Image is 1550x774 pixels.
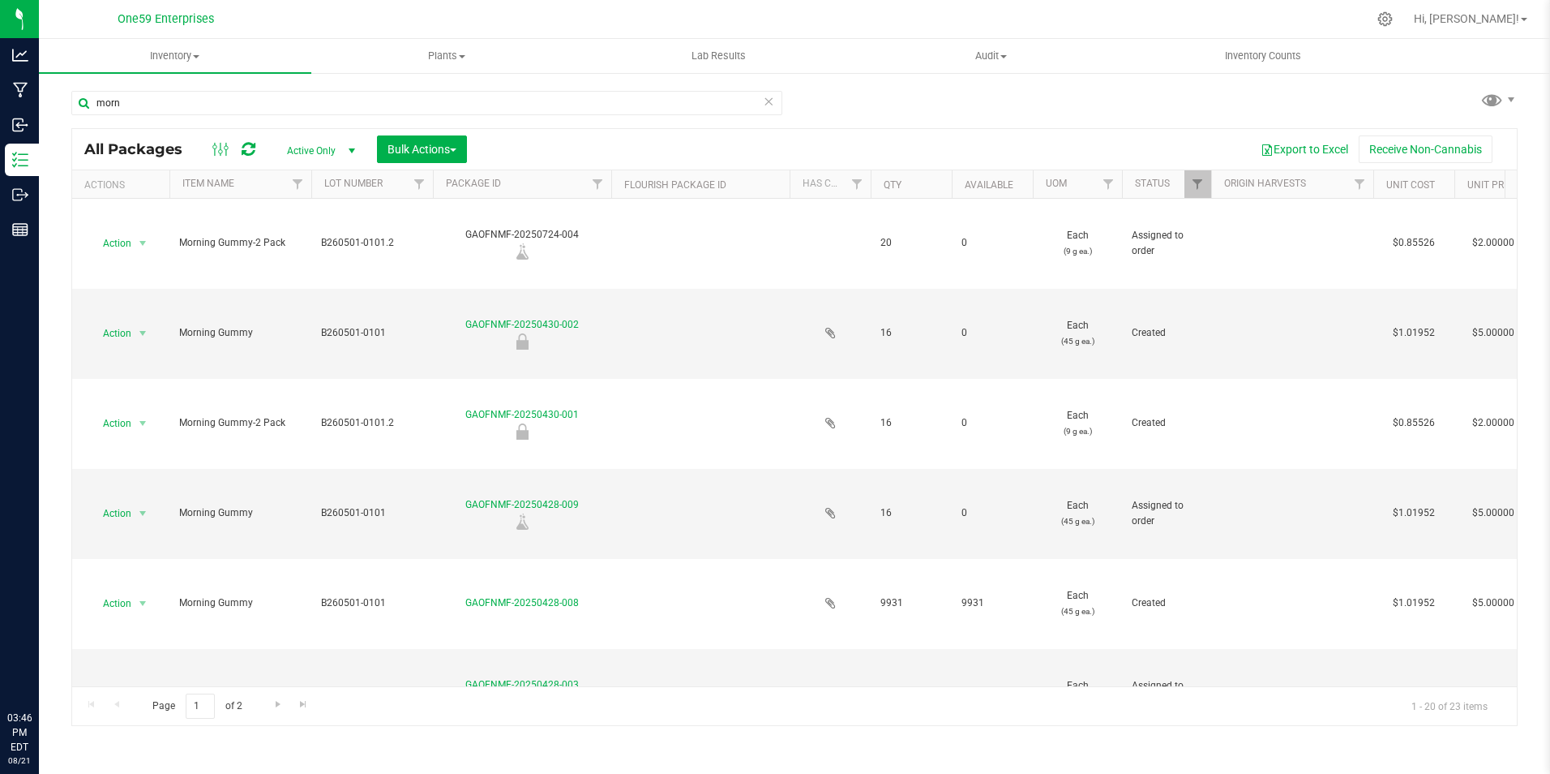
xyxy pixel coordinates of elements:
div: Lab Sample [430,243,614,260]
p: (45 g ea.) [1043,514,1112,529]
span: $2.00000 [1464,231,1522,255]
span: Morning Gummy [179,325,302,341]
a: Filter [285,170,311,198]
p: (9 g ea.) [1043,424,1112,439]
span: 16 [880,505,942,521]
a: GAOFNMF-20250430-002 [465,319,579,330]
a: Lot Number [324,178,383,189]
a: Unit Cost [1386,179,1435,191]
a: Item Name [182,178,234,189]
a: Filter [844,170,871,198]
span: Each [1043,318,1112,349]
div: Manage settings [1375,11,1395,27]
a: Plants [311,39,584,73]
span: select [133,682,153,705]
span: Each [1043,498,1112,529]
input: Search Package ID, Item Name, SKU, Lot or Part Number... [71,91,782,115]
span: B260501-0101 [321,325,423,341]
span: $2.00000 [1464,411,1522,435]
div: Quarantine Lock [430,424,614,440]
inline-svg: Inventory [12,152,28,168]
inline-svg: Reports [12,221,28,238]
span: Plants [312,49,583,63]
span: All Packages [84,140,199,158]
p: (45 g ea.) [1043,333,1112,349]
span: B260501-0101 [321,596,423,611]
span: Morning Gummy [179,596,302,611]
td: $1.01952 [1373,469,1454,559]
input: 1 [186,694,215,719]
td: $0.85526 [1373,649,1454,739]
button: Bulk Actions [377,135,467,163]
a: GAOFNMF-20250428-003 [465,679,579,690]
span: Audit [856,49,1127,63]
inline-svg: Manufacturing [12,82,28,98]
span: Each [1043,228,1112,259]
span: Action [88,502,132,525]
a: Origin Harvests [1224,178,1306,189]
button: Export to Excel [1250,135,1359,163]
a: Available [965,179,1013,191]
span: Hi, [PERSON_NAME]! [1414,12,1519,25]
span: 1 - 20 of 23 items [1398,694,1501,718]
span: $5.00000 [1464,501,1522,525]
span: $5.00000 [1464,321,1522,345]
iframe: Resource center unread badge [48,642,67,661]
span: Action [88,322,132,345]
span: Action [88,232,132,255]
span: Each [1043,588,1112,619]
a: Inventory Counts [1127,39,1399,73]
inline-svg: Inbound [12,117,28,133]
span: 0 [961,325,1023,341]
span: Morning Gummy [179,505,302,521]
div: Quarantine Lock [430,333,614,350]
span: select [133,502,153,525]
a: Filter [1184,170,1211,198]
a: Flourish Package ID [624,179,726,191]
a: Filter [1095,170,1122,198]
div: Actions [84,179,163,191]
span: Inventory [39,49,311,63]
a: Filter [1347,170,1373,198]
span: Morning Gummy-2 Pack [179,235,302,251]
span: B260501-0101 [321,505,423,521]
span: Clear [763,91,774,112]
span: 0 [961,235,1023,251]
span: 9931 [880,596,942,611]
a: Audit [855,39,1128,73]
a: GAOFNMF-20250428-008 [465,597,579,608]
span: Created [1132,596,1201,611]
a: Filter [406,170,433,198]
a: Filter [584,170,611,198]
td: $0.85526 [1373,199,1454,289]
span: select [133,232,153,255]
span: Each [1043,408,1112,439]
span: select [133,322,153,345]
span: B260501-0101.2 [321,235,423,251]
p: (45 g ea.) [1043,604,1112,619]
span: Morning Gummy-2 Pack [179,415,302,431]
a: Unit Price [1467,179,1518,191]
span: Bulk Actions [387,143,456,156]
inline-svg: Outbound [12,187,28,203]
inline-svg: Analytics [12,47,28,63]
span: $2.00000 [1464,682,1522,705]
span: Created [1132,325,1201,341]
span: Action [88,412,132,435]
p: 03:46 PM EDT [7,711,32,755]
a: GAOFNMF-20250430-001 [465,409,579,420]
span: Created [1132,415,1201,431]
span: Assigned to order [1132,678,1201,709]
span: Action [88,592,132,615]
a: Status [1135,178,1170,189]
span: Assigned to order [1132,498,1201,529]
td: $0.85526 [1373,379,1454,469]
span: Page of 2 [139,694,255,719]
span: select [133,412,153,435]
a: UOM [1046,178,1067,189]
span: 20 [880,235,942,251]
span: select [133,592,153,615]
a: GAOFNMF-20250428-009 [465,499,579,510]
span: 16 [880,325,942,341]
button: Receive Non-Cannabis [1359,135,1492,163]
